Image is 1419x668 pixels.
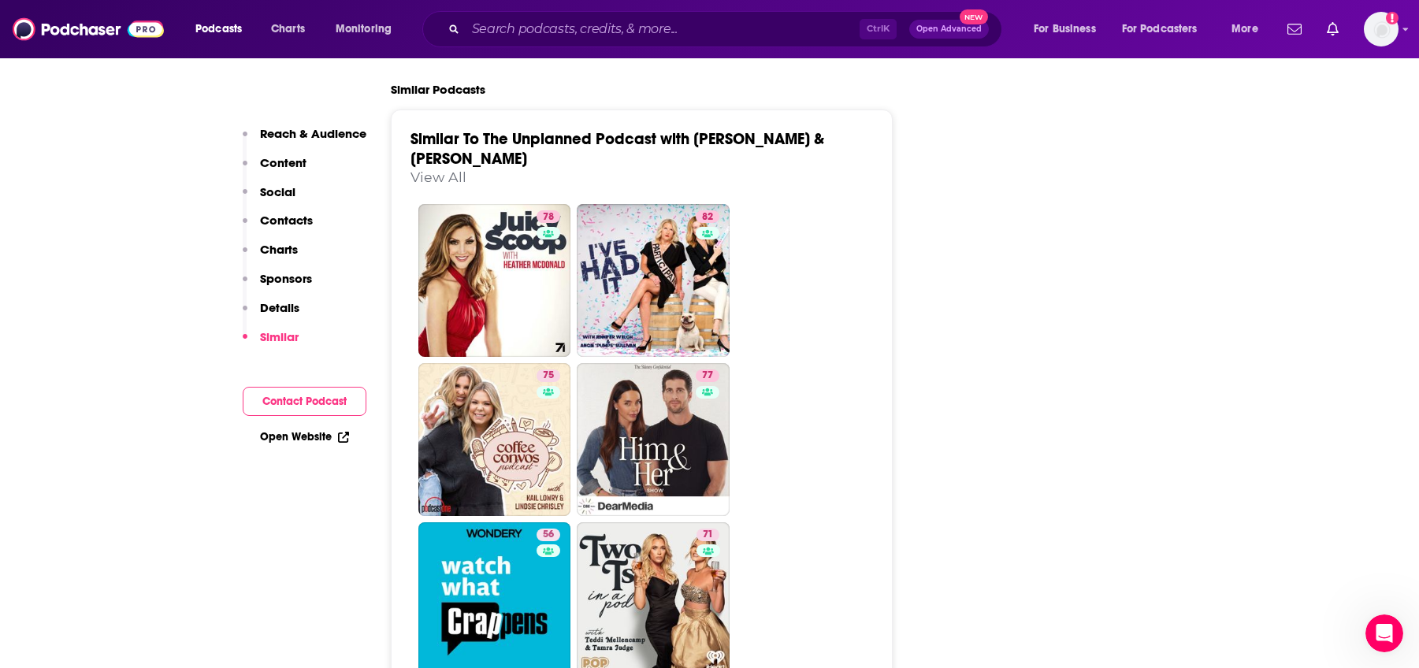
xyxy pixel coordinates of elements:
[336,18,392,40] span: Monitoring
[260,126,366,141] p: Reach & Audience
[184,17,262,42] button: open menu
[702,368,713,384] span: 77
[466,17,860,42] input: Search podcasts, credits, & more...
[696,529,719,541] a: 71
[195,18,242,40] span: Podcasts
[243,329,299,358] button: Similar
[960,9,988,24] span: New
[260,184,295,199] p: Social
[410,129,824,169] a: Similar To The Unplanned Podcast with [PERSON_NAME] & [PERSON_NAME]
[418,363,571,516] a: 75
[243,155,306,184] button: Content
[860,19,897,39] span: Ctrl K
[391,82,485,97] h2: Similar Podcasts
[260,329,299,344] p: Similar
[260,300,299,315] p: Details
[543,210,554,225] span: 78
[1220,17,1278,42] button: open menu
[1281,16,1308,43] a: Show notifications dropdown
[260,213,313,228] p: Contacts
[260,155,306,170] p: Content
[1364,12,1399,46] span: Logged in as kate.duboisARM
[437,11,1017,47] div: Search podcasts, credits, & more...
[1122,18,1198,40] span: For Podcasters
[696,369,719,382] a: 77
[243,126,366,155] button: Reach & Audience
[1364,12,1399,46] img: User Profile
[916,25,982,33] span: Open Advanced
[1386,12,1399,24] svg: Add a profile image
[243,184,295,213] button: Social
[577,204,730,357] a: 82
[909,20,989,39] button: Open AdvancedNew
[537,369,560,382] a: 75
[1023,17,1116,42] button: open menu
[543,368,554,384] span: 75
[261,17,314,42] a: Charts
[271,18,305,40] span: Charts
[703,527,713,543] span: 71
[537,529,560,541] a: 56
[13,14,164,44] img: Podchaser - Follow, Share and Rate Podcasts
[243,242,298,271] button: Charts
[410,169,466,185] a: View All
[260,430,349,443] a: Open Website
[1321,16,1345,43] a: Show notifications dropdown
[1365,614,1403,652] iframe: Intercom live chat
[1112,17,1220,42] button: open menu
[537,210,560,223] a: 78
[260,271,312,286] p: Sponsors
[260,242,298,257] p: Charts
[243,387,366,416] button: Contact Podcast
[243,300,299,329] button: Details
[243,271,312,300] button: Sponsors
[696,210,719,223] a: 82
[325,17,412,42] button: open menu
[1364,12,1399,46] button: Show profile menu
[577,363,730,516] a: 77
[1034,18,1096,40] span: For Business
[1231,18,1258,40] span: More
[543,527,554,543] span: 56
[243,213,313,242] button: Contacts
[418,204,571,357] a: 78
[702,210,713,225] span: 82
